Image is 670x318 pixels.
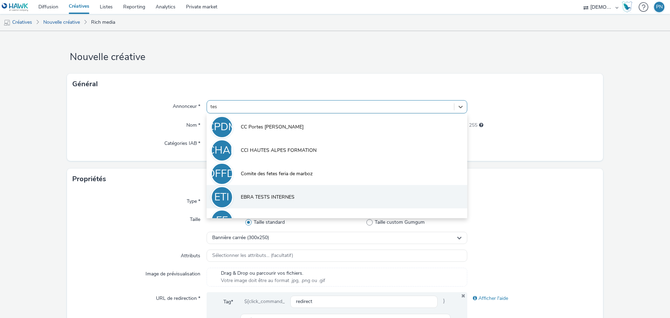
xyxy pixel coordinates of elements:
div: ${click_command_ [239,296,290,308]
span: Votre image doit être au format .jpg, .png ou .gif [221,277,325,284]
img: Hawk Academy [622,1,632,13]
label: Nom * [184,119,203,129]
span: Taille custom Gumgum [375,219,425,226]
img: mobile [3,19,10,26]
a: Rich media [88,14,119,31]
img: undefined Logo [2,3,29,12]
h1: Nouvelle créative [67,51,603,64]
a: Hawk Academy [622,1,635,13]
span: Bannière carrée (300x250) [212,235,269,241]
label: Attributs [178,250,203,259]
span: Sélectionner les attributs... (facultatif) [212,253,293,259]
div: CDFFDM [200,164,243,184]
span: Taille standard [254,219,285,226]
span: EUROPORTES EURL [241,217,288,224]
div: PN [656,2,663,12]
h3: Propriétés [72,174,106,184]
span: } [438,296,451,308]
span: Drag & Drop ou parcourir vos fichiers. [221,270,325,277]
label: Type * [184,195,203,205]
span: CCI HAUTES ALPES FORMATION [241,147,317,154]
div: 255 caractères maximum [479,122,483,129]
div: EE [216,211,228,230]
label: Catégories IAB * [162,137,203,147]
a: Nouvelle créative [40,14,83,31]
label: Annonceur * [170,100,203,110]
span: Comite des fetes feria de marboz [241,170,313,177]
label: Taille [187,213,203,223]
span: EBRA TESTS INTERNES [241,194,295,201]
div: ETI [214,187,229,207]
span: CC Portes [PERSON_NAME] [241,124,304,131]
label: URL de redirection * [153,292,203,302]
div: CPDM [207,117,237,137]
label: Image de prévisualisation [143,268,203,278]
span: 255 [469,122,477,129]
div: Afficher l'aide [467,292,598,305]
div: CHAF [208,141,236,160]
h3: Général [72,79,98,89]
